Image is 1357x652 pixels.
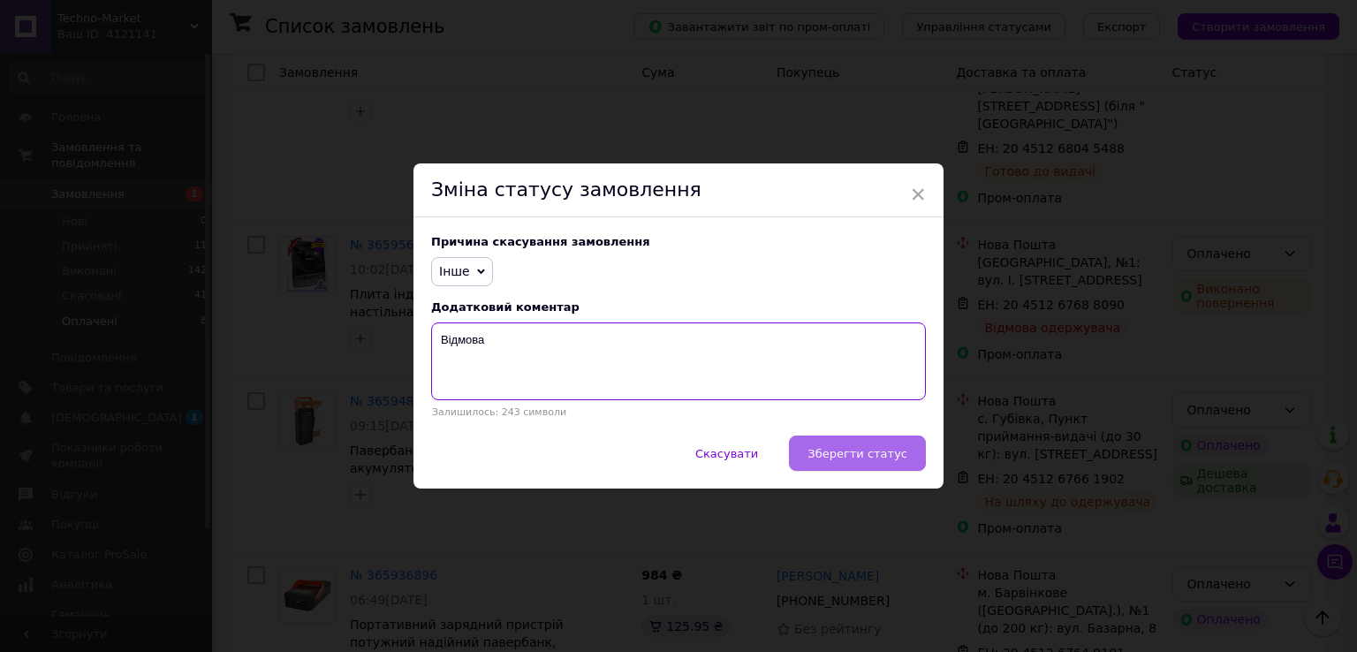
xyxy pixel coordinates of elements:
div: Додатковий коментар [431,300,926,314]
p: Залишилось: 243 символи [431,406,926,418]
span: Зберегти статус [807,447,907,460]
div: Причина скасування замовлення [431,235,926,248]
span: × [910,179,926,209]
span: Інше [439,264,470,278]
span: Скасувати [695,447,758,460]
textarea: Відмова [431,322,926,400]
button: Скасувати [677,436,777,471]
div: Зміна статусу замовлення [413,163,944,217]
button: Зберегти статус [789,436,926,471]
